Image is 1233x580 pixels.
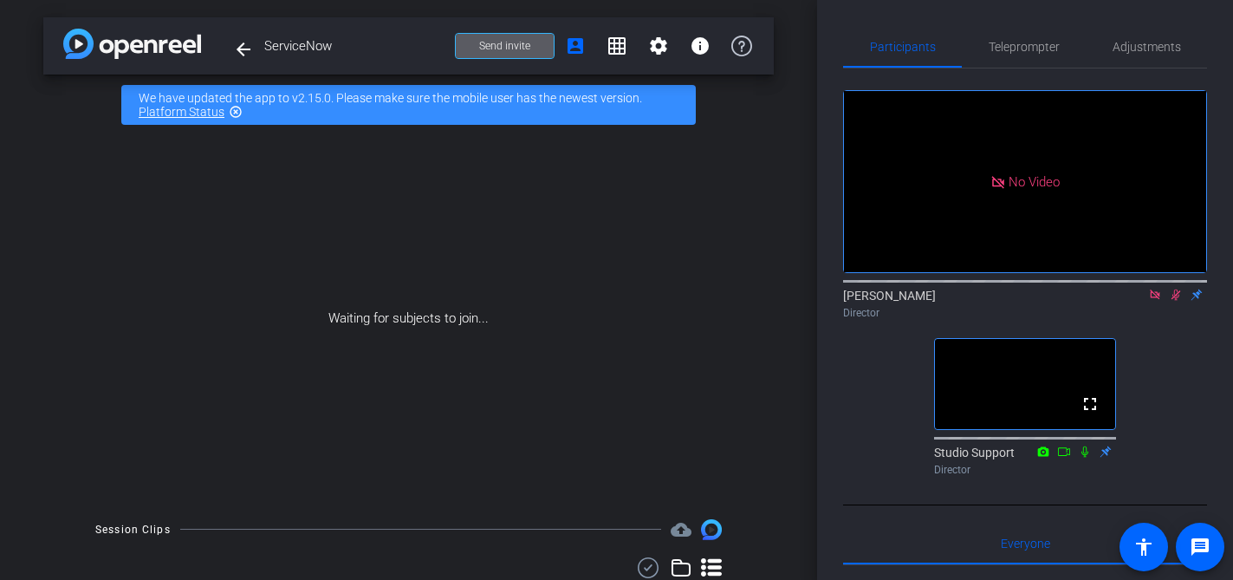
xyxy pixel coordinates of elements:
[1009,173,1060,189] span: No Video
[843,287,1207,321] div: [PERSON_NAME]
[870,41,936,53] span: Participants
[95,521,171,538] div: Session Clips
[607,36,627,56] mat-icon: grid_on
[690,36,711,56] mat-icon: info
[671,519,691,540] mat-icon: cloud_upload
[229,105,243,119] mat-icon: highlight_off
[479,39,530,53] span: Send invite
[1190,537,1210,557] mat-icon: message
[934,462,1116,478] div: Director
[701,519,722,540] img: Session clips
[63,29,201,59] img: app-logo
[233,39,254,60] mat-icon: arrow_back
[565,36,586,56] mat-icon: account_box
[455,33,555,59] button: Send invite
[121,85,696,125] div: We have updated the app to v2.15.0. Please make sure the mobile user has the newest version.
[1001,538,1050,550] span: Everyone
[43,135,774,502] div: Waiting for subjects to join...
[1133,537,1154,557] mat-icon: accessibility
[934,444,1116,478] div: Studio Support
[1113,41,1181,53] span: Adjustments
[1080,394,1100,414] mat-icon: fullscreen
[671,519,691,540] span: Destinations for your clips
[989,41,1060,53] span: Teleprompter
[843,305,1207,321] div: Director
[139,105,224,119] a: Platform Status
[264,29,445,63] span: ServiceNow
[648,36,669,56] mat-icon: settings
